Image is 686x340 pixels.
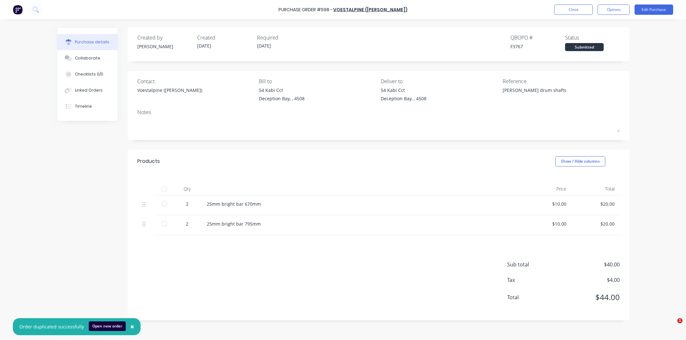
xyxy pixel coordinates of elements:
[677,318,682,323] span: 1
[523,183,572,195] div: Price
[572,183,620,195] div: Total
[178,220,197,227] div: 2
[207,220,518,227] div: 25mm bright bar 795mm
[507,261,555,268] span: Sub total
[259,87,305,94] div: 54 Kabi Cct
[124,319,141,335] button: Close
[577,201,615,207] div: $20.00
[664,318,680,334] iframe: Intercom live chat
[75,87,103,93] div: Linked Orders
[555,261,620,268] span: $40.00
[257,34,312,41] div: Required
[57,82,118,98] button: Linked Orders
[130,322,134,331] span: ×
[577,220,615,227] div: $20.00
[207,201,518,207] div: 25mm bright bar 670mm
[137,34,192,41] div: Created by
[137,157,160,165] div: Products
[89,321,126,331] button: Open new order
[13,5,23,14] img: Factory
[565,34,620,41] div: Status
[635,4,673,15] button: Edit Purchase
[528,201,566,207] div: $10.00
[259,95,305,102] div: Deception Bay, , 4508
[57,50,118,66] button: Collaborate
[555,276,620,284] span: $4.00
[279,6,333,13] div: Purchase Order #598 -
[510,43,565,50] div: F3767
[507,276,555,284] span: Tax
[197,34,252,41] div: Created
[137,43,192,50] div: [PERSON_NAME]
[510,34,565,41] div: QBO PO #
[565,43,604,51] div: Submitted
[178,201,197,207] div: 2
[173,183,202,195] div: Qty
[137,108,620,116] div: Notes
[598,4,630,15] button: Options
[259,77,376,85] div: Bill to
[381,95,426,102] div: Deception Bay, , 4508
[57,66,118,82] button: Checklists 0/0
[57,98,118,114] button: Timeline
[19,323,84,330] div: Order duplicated successfully
[75,55,100,61] div: Collaborate
[503,77,620,85] div: Reference
[381,77,498,85] div: Deliver to
[554,4,593,15] button: Close
[75,39,109,45] div: Purchase details
[507,293,555,301] span: Total
[381,87,426,94] div: 54 Kabi Cct
[555,291,620,303] span: $44.00
[555,156,605,166] button: Show / Hide columns
[503,87,583,101] textarea: [PERSON_NAME] drum shafts
[75,103,92,109] div: Timeline
[528,220,566,227] div: $10.00
[137,77,254,85] div: Contact
[75,71,103,77] div: Checklists 0/0
[137,87,202,94] div: Voestalpine ([PERSON_NAME])
[57,34,118,50] button: Purchase details
[333,6,407,13] a: Voestalpine ([PERSON_NAME])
